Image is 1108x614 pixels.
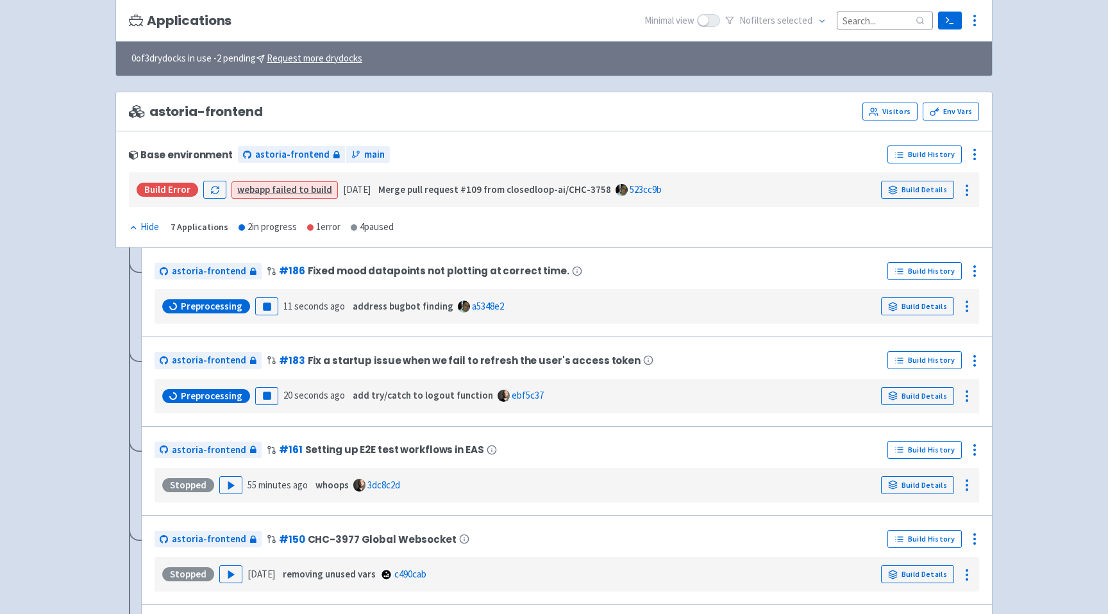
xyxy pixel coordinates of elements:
span: Preprocessing [181,390,242,402]
span: astoria-frontend [255,147,330,162]
strong: removing unused vars [283,568,376,580]
div: 1 error [307,220,340,235]
span: No filter s [739,13,812,28]
strong: webapp [237,183,270,195]
a: Build History [887,262,962,280]
a: Build History [887,145,962,163]
span: Setting up E2E test workflows in EAS [305,444,484,455]
div: 4 paused [351,220,394,235]
span: Preprocessing [181,300,242,313]
div: 2 in progress [239,220,297,235]
a: astoria-frontend [155,263,262,280]
a: Build Details [881,181,954,199]
strong: whoops [315,479,349,491]
div: Base environment [129,149,233,160]
a: Visitors [862,103,918,120]
time: 55 minutes ago [248,479,308,491]
a: Build History [887,530,962,548]
span: astoria-frontend [172,443,246,458]
button: Hide [129,220,160,235]
a: main [346,146,390,163]
span: Minimal view [644,13,694,28]
a: #186 [279,264,305,278]
button: Play [219,476,242,494]
div: Hide [129,220,159,235]
strong: add try/catch to logout function [353,389,493,401]
a: #161 [279,443,303,456]
span: astoria-frontend [129,104,262,119]
a: webapp failed to build [237,183,332,195]
div: Stopped [162,567,214,581]
span: astoria-frontend [172,264,246,279]
a: astoria-frontend [155,442,262,459]
a: Terminal [938,12,962,29]
a: Build Details [881,297,954,315]
span: astoria-frontend [172,532,246,547]
a: Build Details [881,476,954,494]
span: selected [777,14,812,26]
a: Build History [887,351,962,369]
a: Build History [887,441,962,459]
a: #150 [279,533,305,546]
span: 0 of 3 drydocks in use - 2 pending [131,51,362,66]
a: astoria-frontend [238,146,345,163]
span: Fixed mood datapoints not plotting at correct time. [308,265,569,276]
time: 20 seconds ago [283,389,345,401]
time: [DATE] [343,183,371,195]
a: 3dc8c2d [367,479,400,491]
input: Search... [837,12,933,29]
u: Request more drydocks [267,52,362,64]
div: Build Error [137,183,198,197]
a: 523cc9b [630,183,662,195]
button: Pause [255,387,278,405]
strong: address bugbot finding [353,300,453,312]
span: Fix a startup issue when we fail to refresh the user's access token [308,355,641,366]
a: astoria-frontend [155,352,262,369]
time: 11 seconds ago [283,300,345,312]
a: a5348e2 [472,300,504,312]
a: Build Details [881,387,954,405]
button: Play [219,565,242,583]
strong: Merge pull request #109 from closedloop-ai/CHC-3758 [378,183,611,195]
span: CHC-3977 Global Websocket [308,534,457,545]
span: astoria-frontend [172,353,246,368]
a: Env Vars [923,103,979,120]
time: [DATE] [248,568,275,580]
span: main [364,147,385,162]
a: astoria-frontend [155,531,262,548]
button: Pause [255,297,278,315]
a: c490cab [394,568,426,580]
a: ebf5c37 [512,389,544,401]
a: Build Details [881,565,954,583]
div: Stopped [162,478,214,492]
h3: Applications [129,13,231,28]
div: 7 Applications [171,220,228,235]
a: #183 [279,354,305,367]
